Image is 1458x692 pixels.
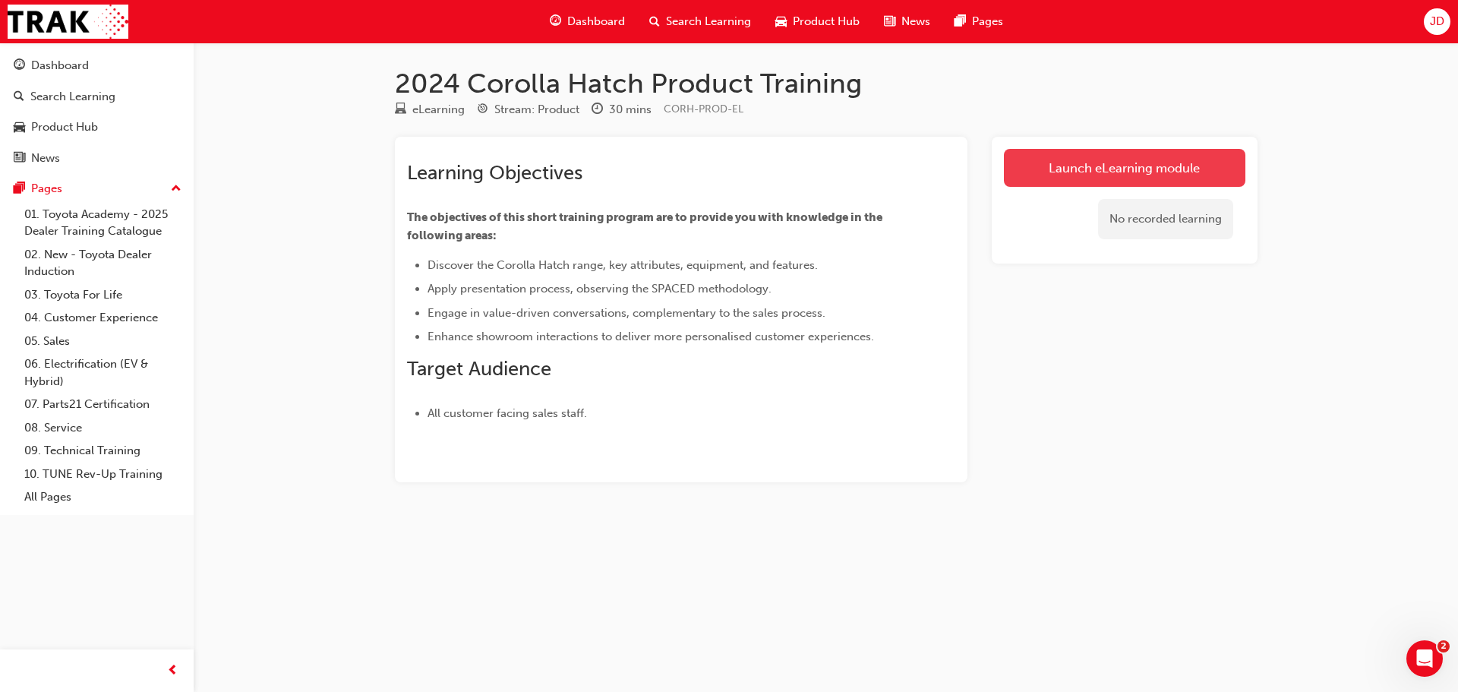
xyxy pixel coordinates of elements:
[30,88,115,106] div: Search Learning
[6,175,188,203] button: Pages
[428,282,772,295] span: Apply presentation process, observing the SPACED methodology.
[538,6,637,37] a: guage-iconDashboard
[664,103,743,115] span: Learning resource code
[18,352,188,393] a: 06. Electrification (EV & Hybrid)
[412,101,465,118] div: eLearning
[167,662,178,681] span: prev-icon
[8,5,128,39] img: Trak
[477,100,579,119] div: Stream
[395,103,406,117] span: learningResourceType_ELEARNING-icon
[18,416,188,440] a: 08. Service
[6,113,188,141] a: Product Hub
[637,6,763,37] a: search-iconSearch Learning
[972,13,1003,30] span: Pages
[395,100,465,119] div: Type
[872,6,942,37] a: news-iconNews
[592,100,652,119] div: Duration
[428,406,587,420] span: All customer facing sales staff.
[666,13,751,30] span: Search Learning
[1437,640,1450,653] span: 2
[494,101,579,118] div: Stream: Product
[407,210,885,242] span: The objectives of this short training program are to provide you with knowledge in the following ...
[18,203,188,243] a: 01. Toyota Academy - 2025 Dealer Training Catalogue
[775,12,787,31] span: car-icon
[18,283,188,307] a: 03. Toyota For Life
[18,243,188,283] a: 02. New - Toyota Dealer Induction
[14,152,25,166] span: news-icon
[567,13,625,30] span: Dashboard
[18,439,188,463] a: 09. Technical Training
[942,6,1015,37] a: pages-iconPages
[550,12,561,31] span: guage-icon
[609,101,652,118] div: 30 mins
[6,83,188,111] a: Search Learning
[428,306,825,320] span: Engage in value-driven conversations, complementary to the sales process.
[14,182,25,196] span: pages-icon
[955,12,966,31] span: pages-icon
[1098,199,1233,239] div: No recorded learning
[1430,13,1444,30] span: JD
[18,393,188,416] a: 07. Parts21 Certification
[14,90,24,104] span: search-icon
[31,118,98,136] div: Product Hub
[407,357,551,381] span: Target Audience
[6,144,188,172] a: News
[6,52,188,80] a: Dashboard
[793,13,860,30] span: Product Hub
[649,12,660,31] span: search-icon
[901,13,930,30] span: News
[6,49,188,175] button: DashboardSearch LearningProduct HubNews
[1424,8,1450,35] button: JD
[407,161,582,185] span: Learning Objectives
[395,67,1258,100] h1: 2024 Corolla Hatch Product Training
[18,485,188,509] a: All Pages
[428,330,874,343] span: Enhance showroom interactions to deliver more personalised customer experiences.
[18,306,188,330] a: 04. Customer Experience
[31,180,62,197] div: Pages
[763,6,872,37] a: car-iconProduct Hub
[1406,640,1443,677] iframe: Intercom live chat
[477,103,488,117] span: target-icon
[14,121,25,134] span: car-icon
[14,59,25,73] span: guage-icon
[884,12,895,31] span: news-icon
[31,57,89,74] div: Dashboard
[171,179,181,199] span: up-icon
[18,463,188,486] a: 10. TUNE Rev-Up Training
[592,103,603,117] span: clock-icon
[1004,149,1245,187] a: Launch eLearning module
[428,258,818,272] span: Discover the Corolla Hatch range, key attributes, equipment, and features.
[18,330,188,353] a: 05. Sales
[31,150,60,167] div: News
